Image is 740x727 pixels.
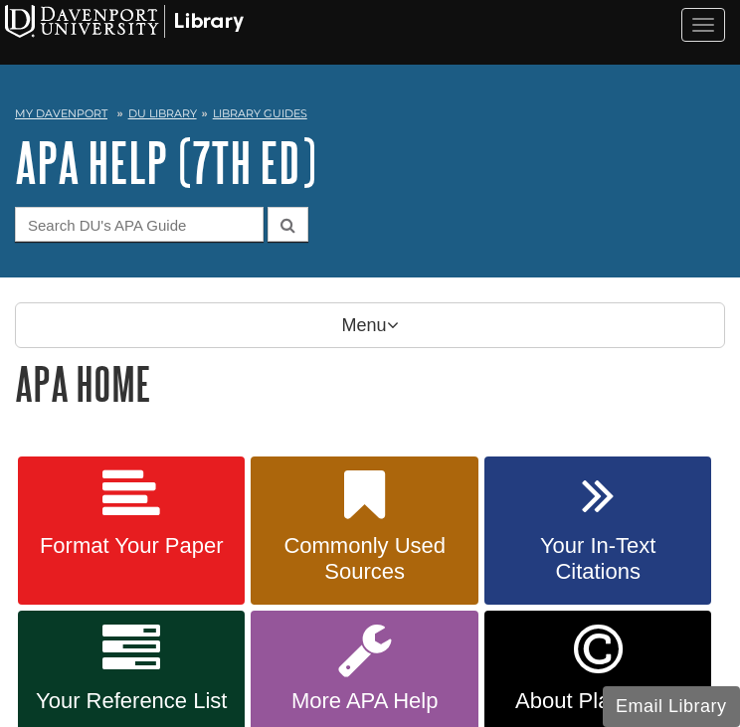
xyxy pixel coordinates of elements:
span: About Plagiarism [499,688,696,714]
a: Your In-Text Citations [484,456,711,606]
p: Menu [15,302,725,348]
span: Format Your Paper [33,533,230,559]
img: Davenport University Logo [5,5,244,38]
span: Your In-Text Citations [499,533,696,585]
span: Your Reference List [33,688,230,714]
a: APA Help (7th Ed) [15,131,316,193]
input: Search DU's APA Guide [15,207,264,242]
span: More APA Help [266,688,462,714]
span: Commonly Used Sources [266,533,462,585]
a: Format Your Paper [18,456,245,606]
a: My Davenport [15,105,107,122]
a: DU Library [128,106,197,120]
a: Library Guides [213,106,307,120]
h1: APA Home [15,358,725,409]
button: Email Library [603,686,740,727]
a: Commonly Used Sources [251,456,477,606]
